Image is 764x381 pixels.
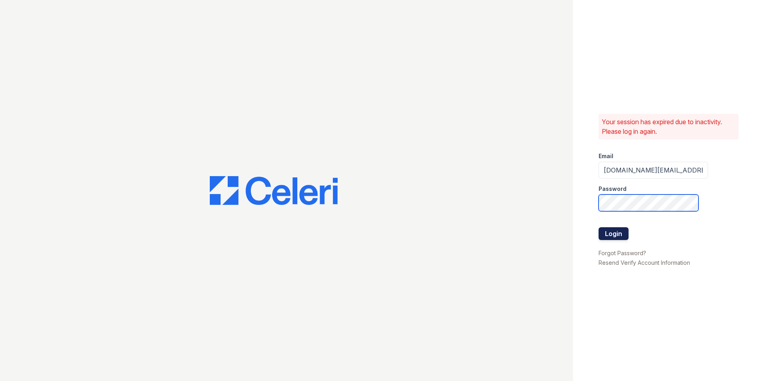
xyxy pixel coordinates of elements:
button: Login [599,227,629,240]
p: Your session has expired due to inactivity. Please log in again. [602,117,735,136]
label: Email [599,152,613,160]
label: Password [599,185,627,193]
img: CE_Logo_Blue-a8612792a0a2168367f1c8372b55b34899dd931a85d93a1a3d3e32e68fde9ad4.png [210,176,338,205]
a: Resend Verify Account Information [599,259,690,266]
a: Forgot Password? [599,250,646,256]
